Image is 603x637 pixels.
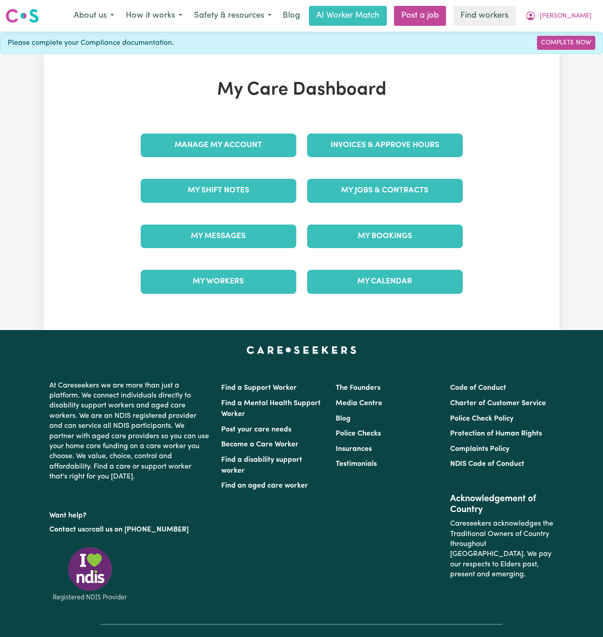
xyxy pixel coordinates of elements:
button: About us [68,6,120,25]
iframe: Close message [518,579,537,597]
a: My Shift Notes [141,179,296,202]
a: Contact us [49,526,85,533]
img: Careseekers logo [5,8,39,24]
p: Careseekers acknowledges the Traditional Owners of Country throughout [GEOGRAPHIC_DATA]. We pay o... [450,515,554,583]
a: Police Check Policy [450,415,513,422]
a: Find an aged care worker [221,482,308,489]
a: Post your care needs [221,426,291,433]
span: [PERSON_NAME] [540,11,592,21]
a: call us on [PHONE_NUMBER] [92,526,189,533]
a: Protection of Human Rights [450,430,542,437]
button: My Account [519,6,598,25]
a: Find a disability support worker [221,456,302,474]
a: Police Checks [336,430,381,437]
a: Charter of Customer Service [450,400,546,407]
a: Blog [336,415,351,422]
a: Find a Mental Health Support Worker [221,400,321,418]
a: The Founders [336,384,380,392]
img: Registered NDIS provider [49,546,131,602]
a: Complaints Policy [450,445,509,453]
a: My Bookings [307,225,463,248]
a: Testimonials [336,460,377,468]
a: Code of Conduct [450,384,506,392]
p: At Careseekers we are more than just a platform. We connect individuals directly to disability su... [49,377,210,486]
a: My Messages [141,225,296,248]
a: Media Centre [336,400,382,407]
a: Find workers [453,6,516,26]
a: Find a Support Worker [221,384,297,392]
h1: My Care Dashboard [135,79,468,101]
iframe: Button to launch messaging window [567,601,596,630]
a: Post a job [394,6,446,26]
a: Blog [277,6,305,26]
a: Complete Now [537,36,595,50]
p: or [49,521,210,538]
a: Careseekers home page [247,346,356,354]
h2: Acknowledgement of Country [450,493,554,515]
p: Want help? [49,507,210,521]
button: How it works [120,6,188,25]
a: NDIS Code of Conduct [450,460,524,468]
a: Become a Care Worker [221,441,299,448]
a: Manage My Account [141,134,296,157]
a: My Calendar [307,270,463,293]
a: AI Worker Match [309,6,387,26]
a: Insurances [336,445,372,453]
a: Careseekers logo [5,5,39,26]
a: My Workers [141,270,296,293]
span: Please complete your Compliance documentation. [8,38,174,48]
button: Safety & resources [188,6,277,25]
a: Invoices & Approve Hours [307,134,463,157]
a: My Jobs & Contracts [307,179,463,202]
